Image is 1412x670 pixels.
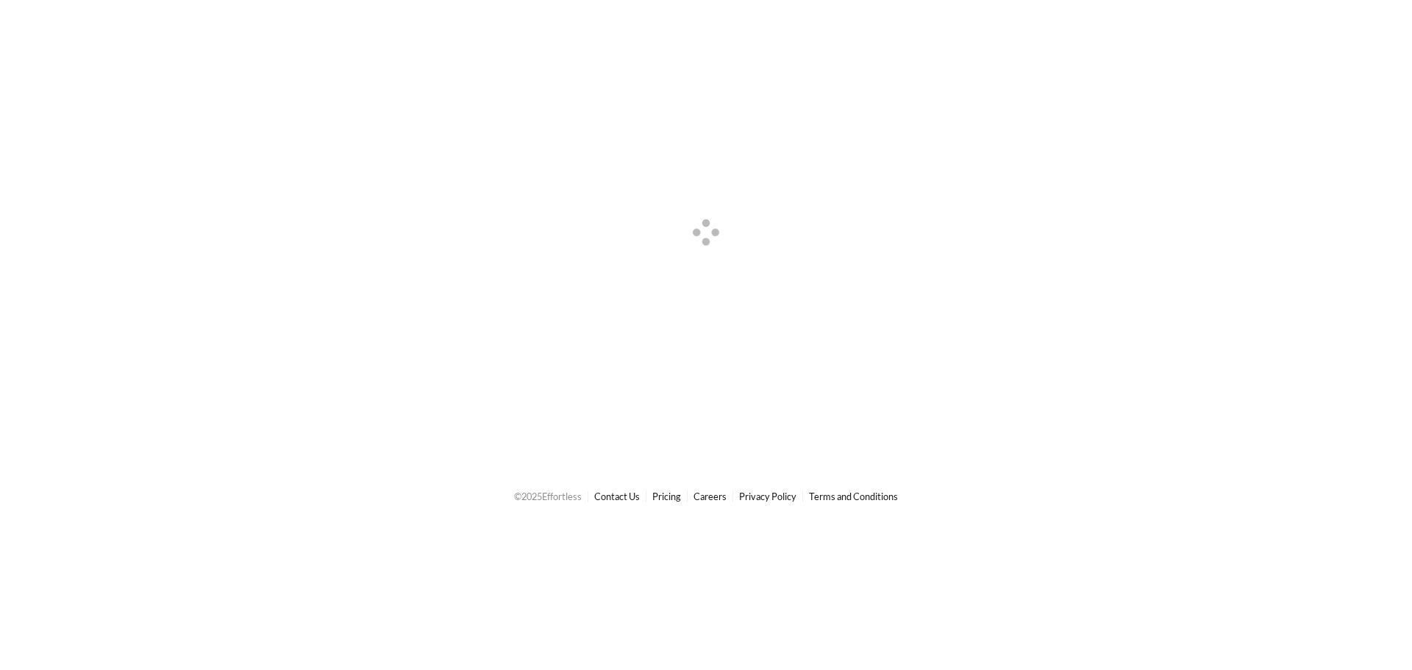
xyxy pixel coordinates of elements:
[693,491,727,502] a: Careers
[594,491,640,502] a: Contact Us
[652,491,681,502] a: Pricing
[514,491,582,502] span: © 2025 Effortless
[739,491,796,502] a: Privacy Policy
[809,491,898,502] a: Terms and Conditions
